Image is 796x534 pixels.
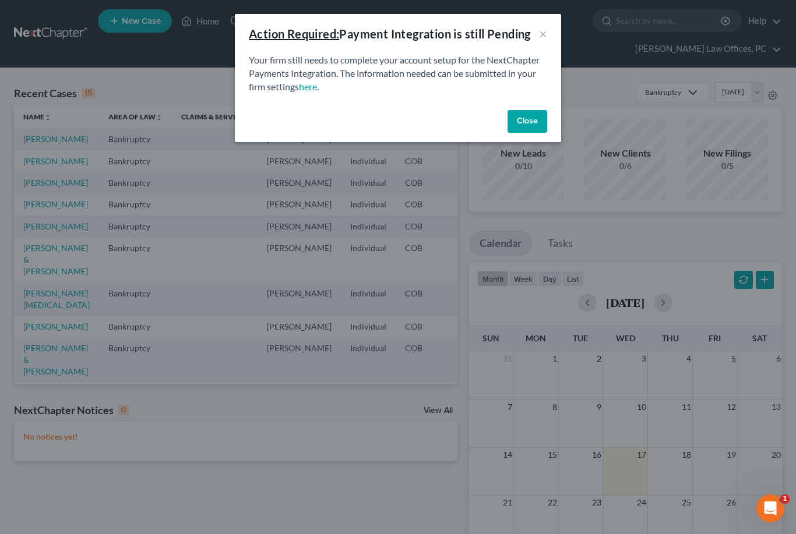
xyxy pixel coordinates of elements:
[249,27,339,41] u: Action Required:
[539,27,547,41] button: ×
[249,26,531,42] div: Payment Integration is still Pending
[299,81,317,92] a: here
[780,494,790,504] span: 1
[508,110,547,133] button: Close
[756,494,784,522] iframe: Intercom live chat
[249,54,547,94] p: Your firm still needs to complete your account setup for the NextChapter Payments Integration. Th...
